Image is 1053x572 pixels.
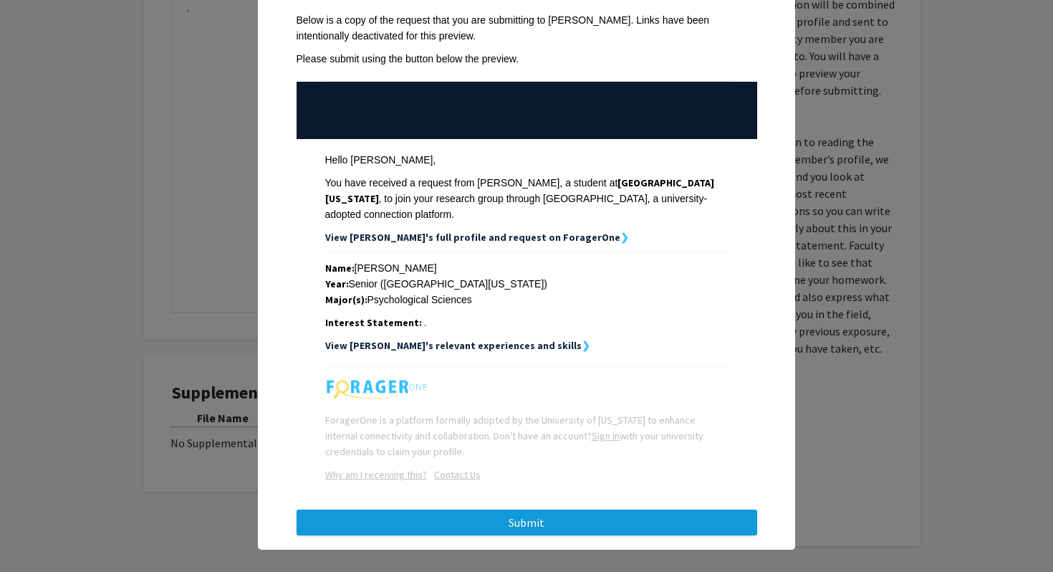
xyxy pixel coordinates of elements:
a: Opens in a new tab [427,468,481,481]
strong: ❯ [620,231,629,244]
div: Please submit using the button below the preview. [297,51,757,67]
div: [PERSON_NAME] [325,260,729,276]
strong: Interest Statement: [325,316,422,329]
div: Psychological Sciences [325,292,729,308]
span: . [424,316,426,329]
div: Senior ([GEOGRAPHIC_DATA][US_STATE]) [325,276,729,292]
a: Sign in [592,429,620,442]
strong: Major(s): [325,293,367,306]
strong: ❯ [582,339,590,352]
u: Why am I receiving this? [325,468,427,481]
div: Hello [PERSON_NAME], [325,152,729,168]
strong: View [PERSON_NAME]'s full profile and request on ForagerOne [325,231,620,244]
a: Opens in a new tab [325,468,427,481]
div: Below is a copy of the request that you are submitting to [PERSON_NAME]. Links have been intentio... [297,12,757,44]
strong: Year: [325,277,349,290]
span: ForagerOne is a platform formally adopted by the University of [US_STATE] to enhance internal con... [325,414,703,458]
div: You have received a request from [PERSON_NAME], a student at , to join your research group throug... [325,175,729,222]
strong: View [PERSON_NAME]'s relevant experiences and skills [325,339,582,352]
u: Contact Us [434,468,481,481]
button: Submit [297,510,757,535]
iframe: Chat [11,507,61,561]
strong: Name: [325,262,355,275]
